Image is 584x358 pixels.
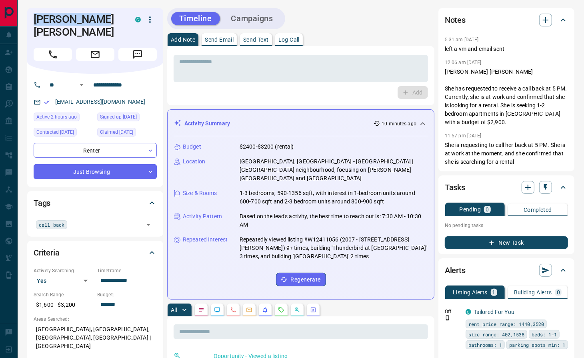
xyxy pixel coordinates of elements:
[34,316,157,323] p: Areas Searched:
[174,116,428,131] div: Activity Summary10 minutes ago
[34,298,93,312] p: $1,600 - $3,200
[278,307,284,313] svg: Requests
[445,308,461,315] p: Off
[184,119,230,128] p: Activity Summary
[240,157,428,183] p: [GEOGRAPHIC_DATA], [GEOGRAPHIC_DATA] - [GEOGRAPHIC_DATA] | [GEOGRAPHIC_DATA] neighbourhood, focus...
[514,290,552,295] p: Building Alerts
[183,157,205,166] p: Location
[36,113,77,121] span: Active 2 hours ago
[532,330,557,338] span: beds: 1-1
[34,164,157,179] div: Just Browsing
[445,68,568,127] p: [PERSON_NAME] [PERSON_NAME] She has requested to receive a call back at 5 PM. Currently, she is a...
[230,307,236,313] svg: Calls
[34,274,93,287] div: Yes
[445,14,466,26] h2: Notes
[474,309,514,315] a: Tailored For You
[183,235,228,244] p: Repeated Interest
[97,267,157,274] p: Timeframe:
[183,143,201,151] p: Budget
[100,113,137,121] span: Signed up [DATE]
[97,113,157,124] div: Mon Jun 30 2025
[34,246,60,259] h2: Criteria
[445,178,568,197] div: Tasks
[459,207,481,212] p: Pending
[77,80,86,90] button: Open
[205,37,234,42] p: Send Email
[171,307,177,313] p: All
[557,290,560,295] p: 0
[97,128,157,139] div: Mon Sep 29 2025
[171,37,195,42] p: Add Note
[34,48,72,61] span: Call
[34,13,123,38] h1: [PERSON_NAME] [PERSON_NAME]
[468,341,502,349] span: bathrooms: 1
[524,207,552,213] p: Completed
[171,12,220,25] button: Timeline
[39,221,64,229] span: call back
[183,212,222,221] p: Activity Pattern
[36,128,74,136] span: Contacted [DATE]
[445,141,568,166] p: She is requesting to call her back at 5 PM. She is at work at the moment, and she confirmed that ...
[445,10,568,30] div: Notes
[135,17,141,22] div: condos.ca
[55,99,146,105] a: [EMAIL_ADDRESS][DOMAIN_NAME]
[445,45,568,53] p: left a vm and email sent
[492,290,496,295] p: 1
[278,37,300,42] p: Log Call
[453,290,488,295] p: Listing Alerts
[294,307,300,313] svg: Opportunities
[100,128,133,136] span: Claimed [DATE]
[276,273,326,286] button: Regenerate
[240,189,428,206] p: 1-3 bedrooms, 590-1356 sqft, with interest in 1-bedroom units around 600-700 sqft and 2-3 bedroom...
[198,307,204,313] svg: Notes
[34,193,157,213] div: Tags
[509,341,565,349] span: parking spots min: 1
[445,315,450,321] svg: Push Notification Only
[97,291,157,298] p: Budget:
[240,235,428,261] p: Repeatedly viewed listing #W12411056 (2007 - [STREET_ADDRESS][PERSON_NAME]) 9+ times, building 'T...
[445,133,482,139] p: 11:57 pm [DATE]
[445,219,568,231] p: No pending tasks
[445,264,466,277] h2: Alerts
[118,48,157,61] span: Message
[246,307,252,313] svg: Emails
[310,307,316,313] svg: Agent Actions
[466,309,471,315] div: condos.ca
[445,261,568,280] div: Alerts
[262,307,268,313] svg: Listing Alerts
[183,189,217,197] p: Size & Rooms
[34,267,93,274] p: Actively Searching:
[143,219,154,230] button: Open
[468,320,544,328] span: rent price range: 1440,3520
[486,207,489,212] p: 0
[34,113,93,124] div: Mon Oct 13 2025
[34,143,157,158] div: Renter
[243,37,269,42] p: Send Text
[382,120,416,127] p: 10 minutes ago
[34,291,93,298] p: Search Range:
[44,99,50,105] svg: Email Verified
[468,330,524,338] span: size range: 402,1538
[240,212,428,229] p: Based on the lead's activity, the best time to reach out is: 7:30 AM - 10:30 AM
[34,128,93,139] div: Sat Oct 04 2025
[445,181,465,194] h2: Tasks
[214,307,220,313] svg: Lead Browsing Activity
[240,143,294,151] p: $2400-$3200 (rental)
[445,236,568,249] button: New Task
[445,60,482,65] p: 12:06 am [DATE]
[34,197,50,209] h2: Tags
[34,243,157,262] div: Criteria
[76,48,114,61] span: Email
[445,37,479,42] p: 5:31 am [DATE]
[34,323,157,353] p: [GEOGRAPHIC_DATA], [GEOGRAPHIC_DATA], [GEOGRAPHIC_DATA], [GEOGRAPHIC_DATA] | [GEOGRAPHIC_DATA]
[223,12,281,25] button: Campaigns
